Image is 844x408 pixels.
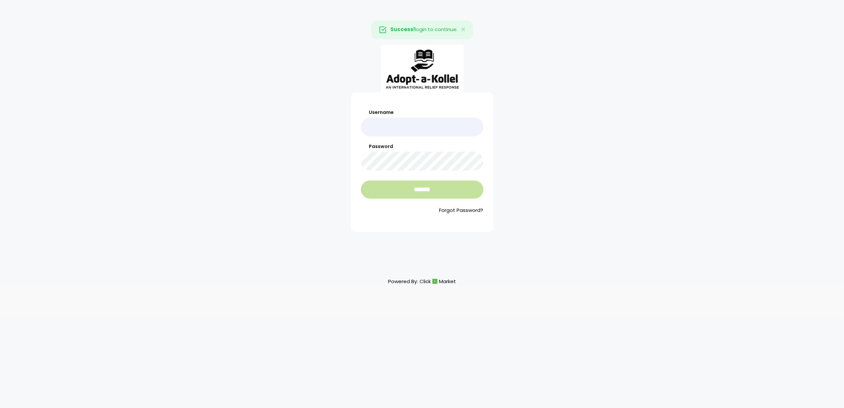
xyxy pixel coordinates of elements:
[361,143,483,150] label: Password
[454,21,473,39] button: Close
[432,279,437,284] img: cm_icon.png
[381,45,464,92] img: aak_logo_sm.jpeg
[420,277,456,286] a: ClickMarket
[361,207,483,214] a: Forgot Password?
[388,277,456,286] p: Powered By:
[391,26,415,33] strong: Success!
[361,109,483,116] label: Username
[371,21,473,39] div: login to continue.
